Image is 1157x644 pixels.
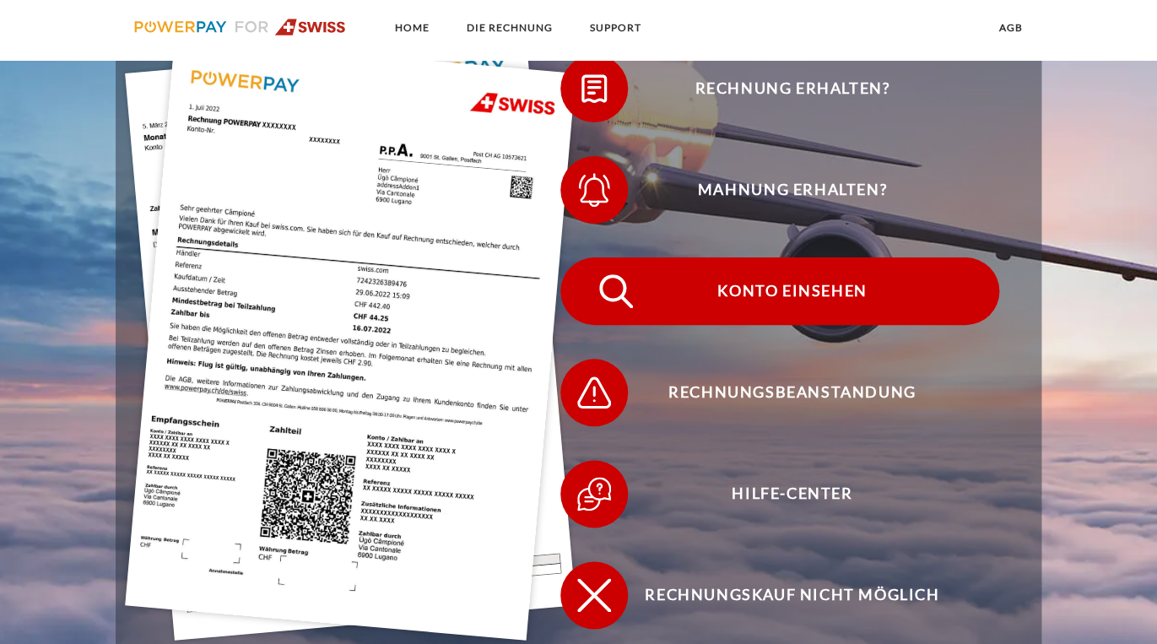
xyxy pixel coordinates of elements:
a: Home [381,13,444,43]
button: Rechnungsbeanstandung [560,359,999,426]
button: Konto einsehen [560,257,999,325]
span: Konto einsehen [585,257,998,325]
button: Hilfe-Center [560,460,999,528]
img: single_invoice_swiss_de.jpg [126,38,576,640]
img: logo-swiss.svg [134,19,346,35]
button: Rechnung erhalten? [560,55,999,122]
img: qb_help.svg [573,473,615,515]
span: Mahnung erhalten? [585,156,998,224]
span: Rechnungsbeanstandung [585,359,998,426]
button: Rechnungskauf nicht möglich [560,561,999,629]
span: Rechnungskauf nicht möglich [585,561,998,629]
img: qb_bell.svg [573,169,615,211]
img: qb_search.svg [595,270,637,312]
button: Mahnung erhalten? [560,156,999,224]
img: qb_close.svg [573,574,615,616]
a: agb [985,13,1037,43]
span: Rechnung erhalten? [585,55,998,122]
a: SUPPORT [576,13,656,43]
img: qb_bill.svg [573,68,615,110]
img: qb_warning.svg [573,371,615,414]
a: DIE RECHNUNG [452,13,567,43]
span: Hilfe-Center [585,460,998,528]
